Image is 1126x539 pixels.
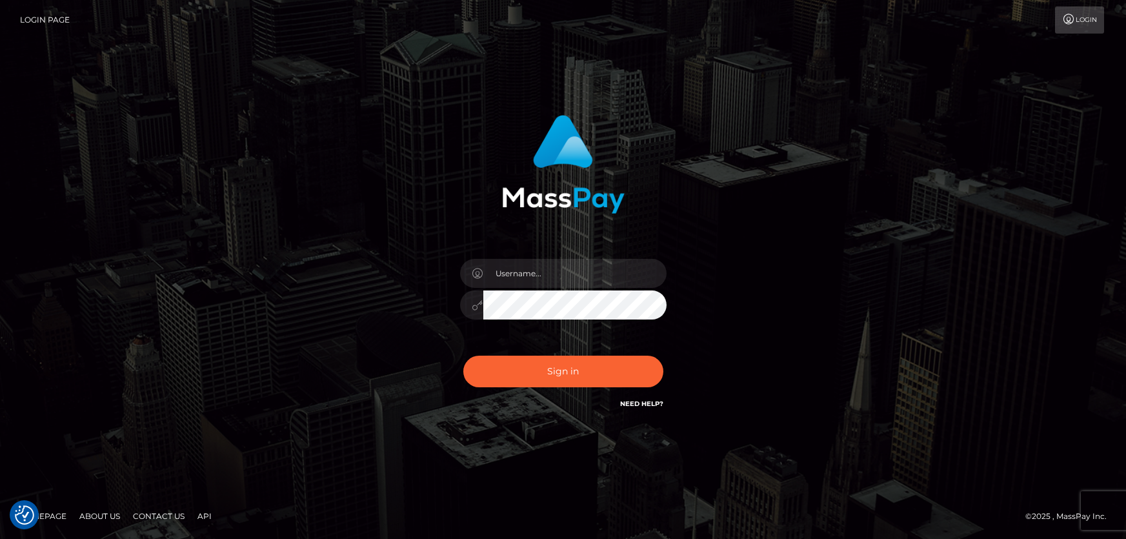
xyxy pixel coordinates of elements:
a: About Us [74,506,125,526]
img: MassPay Login [502,115,625,214]
button: Consent Preferences [15,505,34,525]
input: Username... [483,259,667,288]
a: API [192,506,217,526]
a: Login Page [20,6,70,34]
img: Revisit consent button [15,505,34,525]
a: Login [1055,6,1104,34]
a: Contact Us [128,506,190,526]
a: Homepage [14,506,72,526]
div: © 2025 , MassPay Inc. [1025,509,1116,524]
